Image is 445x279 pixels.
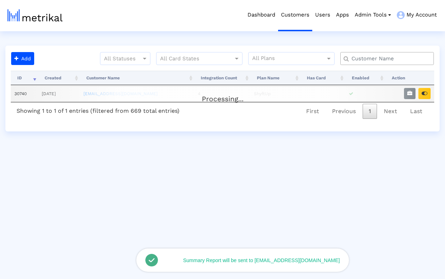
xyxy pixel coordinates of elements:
[11,85,38,102] td: 30740
[194,71,250,85] th: Integration Count: activate to sort column ascending
[194,85,250,102] td: 4
[300,104,325,119] a: First
[385,71,434,85] th: Action
[250,71,300,85] th: Plan Name: activate to sort column ascending
[378,104,403,119] a: Next
[11,71,38,85] th: ID: activate to sort column ascending
[300,71,345,85] th: Has Card: activate to sort column ascending
[11,87,434,101] div: Processing...
[11,102,185,117] div: Showing 1 to 1 of 1 entries (filtered from 669 total entries)
[38,71,80,85] th: Created: activate to sort column ascending
[160,54,226,64] input: All Card States
[176,257,340,263] div: Summary Report will be sent to [EMAIL_ADDRESS][DOMAIN_NAME]
[38,85,80,102] td: [DATE]
[250,85,300,102] td: ShyftUp
[326,104,362,119] a: Previous
[363,104,377,119] a: 1
[8,9,63,22] img: metrical-logo-light.png
[252,54,327,64] input: All Plans
[346,55,431,62] input: Customer Name
[345,71,385,85] th: Enabled: activate to sort column ascending
[80,71,194,85] th: Customer Name: activate to sort column ascending
[404,104,428,119] a: Last
[397,11,405,19] img: my-account-menu-icon.png
[11,52,34,65] button: Add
